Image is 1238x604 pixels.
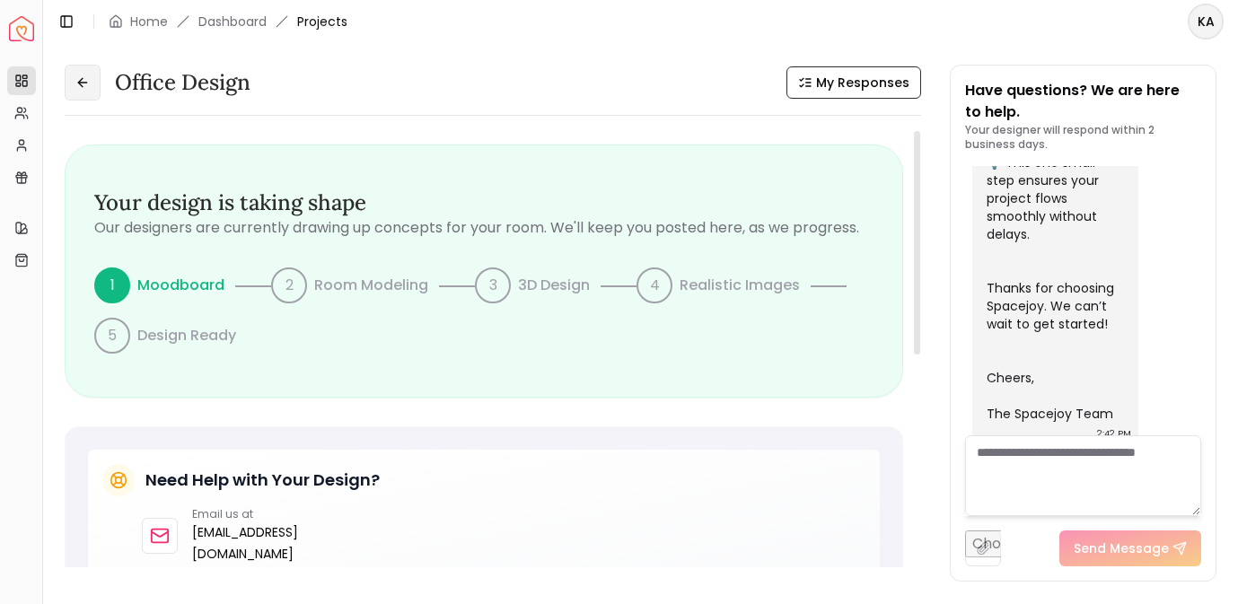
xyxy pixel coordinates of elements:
[1188,4,1224,39] button: KA
[137,325,236,346] p: Design Ready
[192,521,302,565] a: [EMAIL_ADDRESS][DOMAIN_NAME]
[198,13,267,31] a: Dashboard
[9,16,34,41] img: Spacejoy Logo
[1097,425,1131,442] div: 2:42 PM
[314,275,428,296] p: Room Modeling
[271,267,307,303] div: 2
[475,267,511,303] div: 3
[192,507,302,521] p: Email us at
[145,468,380,493] h5: Need Help with Your Design?
[109,13,347,31] nav: breadcrumb
[94,188,874,217] h3: Your design is taking shape
[115,68,250,97] h3: Office design
[965,123,1201,152] p: Your designer will respond within 2 business days.
[130,13,168,31] a: Home
[94,267,130,303] div: 1
[297,13,347,31] span: Projects
[965,80,1201,123] p: Have questions? We are here to help.
[94,217,874,239] p: Our designers are currently drawing up concepts for your room. We'll keep you posted here, as we ...
[1190,5,1222,38] span: KA
[94,318,130,354] div: 5
[816,74,909,92] span: My Responses
[637,267,672,303] div: 4
[9,16,34,41] a: Spacejoy
[137,275,224,296] p: Moodboard
[518,275,590,296] p: 3D Design
[680,275,800,296] p: Realistic Images
[786,66,921,99] button: My Responses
